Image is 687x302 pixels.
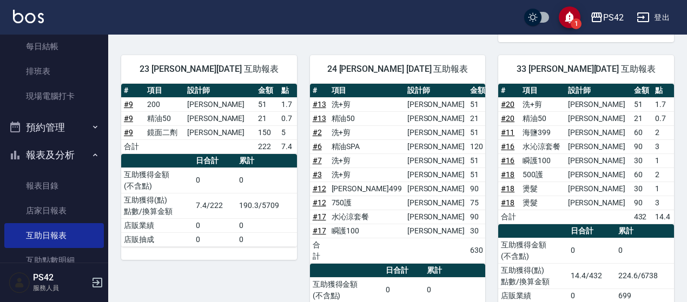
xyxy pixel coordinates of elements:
[467,238,488,263] td: 630
[467,139,488,153] td: 120
[501,198,514,207] a: #18
[313,128,322,137] a: #2
[121,84,144,98] th: #
[467,210,488,224] td: 90
[498,84,520,98] th: #
[467,153,488,167] td: 51
[565,153,631,167] td: [PERSON_NAME]
[631,139,653,153] td: 90
[329,153,405,167] td: 洗+剪
[184,125,255,139] td: [PERSON_NAME]
[405,97,467,111] td: [PERSON_NAME]
[329,224,405,238] td: 瞬護100
[405,167,467,182] td: [PERSON_NAME]
[310,238,329,263] td: 合計
[405,111,467,125] td: [PERSON_NAME]
[405,139,467,153] td: [PERSON_NAME]
[144,97,184,111] td: 200
[323,64,473,75] span: 24 [PERSON_NAME] [DATE] 互助報表
[329,210,405,224] td: 水沁涼套餐
[329,125,405,139] td: 洗+剪
[501,100,514,109] a: #20
[631,97,653,111] td: 51
[501,114,514,123] a: #20
[144,125,184,139] td: 鏡面二劑
[329,97,405,111] td: 洗+剪
[511,64,661,75] span: 33 [PERSON_NAME][DATE] 互助報表
[193,154,236,168] th: 日合計
[4,59,104,84] a: 排班表
[121,193,193,218] td: 互助獲得(點) 點數/換算金額
[33,272,88,283] h5: PS42
[329,182,405,196] td: [PERSON_NAME]499
[121,232,193,246] td: 店販抽成
[498,210,520,224] td: 合計
[520,111,565,125] td: 精油50
[4,223,104,248] a: 互助日報表
[313,170,322,179] a: #3
[565,84,631,98] th: 設計師
[236,193,297,218] td: 190.3/5709
[329,139,405,153] td: 精油SPA
[405,153,467,167] td: [PERSON_NAME]
[405,224,467,238] td: [PERSON_NAME]
[405,210,467,224] td: [PERSON_NAME]
[255,139,279,153] td: 222
[193,218,236,232] td: 0
[501,170,514,179] a: #18
[313,114,326,123] a: #13
[424,264,486,278] th: 累計
[279,84,297,98] th: 點
[498,263,568,288] td: 互助獲得(點) 點數/換算金額
[313,184,326,193] a: #12
[405,182,467,196] td: [PERSON_NAME]
[121,218,193,232] td: 店販業績
[4,248,104,273] a: 互助點數明細
[498,84,674,224] table: a dense table
[144,111,184,125] td: 精油50
[255,111,279,125] td: 21
[520,84,565,98] th: 項目
[279,125,297,139] td: 5
[405,84,467,98] th: 設計師
[467,224,488,238] td: 30
[631,111,653,125] td: 21
[571,18,582,29] span: 1
[501,128,514,137] a: #11
[616,238,674,263] td: 0
[501,184,514,193] a: #18
[313,198,326,207] a: #12
[313,142,322,151] a: #6
[329,167,405,182] td: 洗+剪
[124,100,133,109] a: #9
[124,114,133,123] a: #9
[520,167,565,182] td: 500護
[255,97,279,111] td: 51
[501,142,514,151] a: #16
[652,111,674,125] td: 0.7
[144,84,184,98] th: 項目
[467,84,488,98] th: 金額
[193,167,236,193] td: 0
[631,196,653,210] td: 90
[236,167,297,193] td: 0
[329,84,405,98] th: 項目
[467,167,488,182] td: 51
[631,167,653,182] td: 60
[193,232,236,246] td: 0
[4,198,104,223] a: 店家日報表
[603,11,624,24] div: PS42
[13,10,44,23] img: Logo
[121,154,297,247] table: a dense table
[565,111,631,125] td: [PERSON_NAME]
[467,111,488,125] td: 21
[4,113,104,142] button: 預約管理
[565,182,631,196] td: [PERSON_NAME]
[4,173,104,198] a: 報表目錄
[255,125,279,139] td: 150
[652,182,674,196] td: 1
[313,226,326,235] a: #17
[565,167,631,182] td: [PERSON_NAME]
[4,84,104,109] a: 現場電腦打卡
[467,196,488,210] td: 75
